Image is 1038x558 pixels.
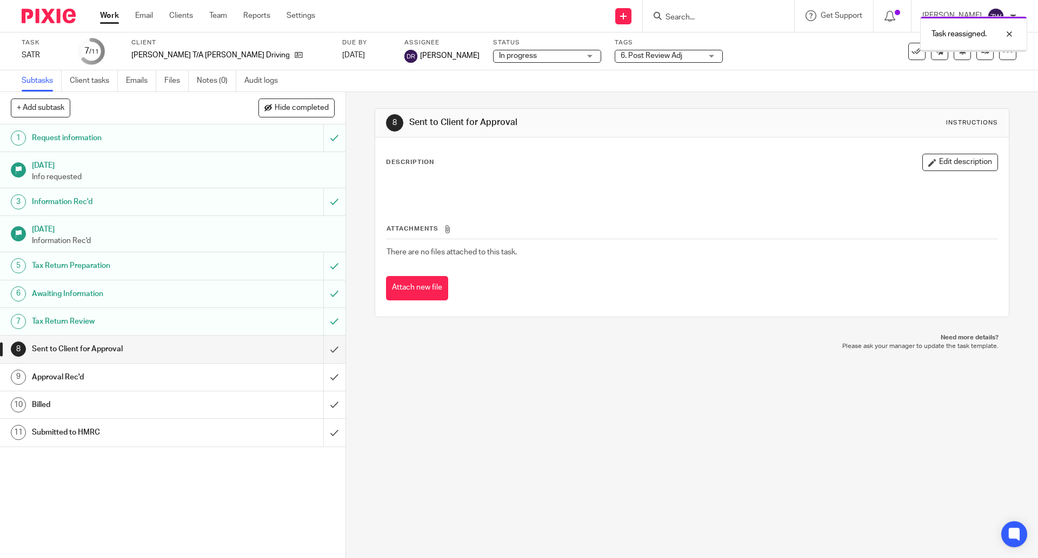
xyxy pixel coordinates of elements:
button: Hide completed [258,99,335,117]
div: 11 [11,425,26,440]
label: Assignee [404,38,480,47]
a: Notes (0) [197,70,236,91]
div: 1 [11,130,26,146]
div: 7 [84,45,99,57]
h1: [DATE] [32,221,335,235]
span: Hide completed [275,104,329,113]
div: 3 [11,194,26,209]
h1: Sent to Client for Approval [409,117,715,128]
div: 10 [11,397,26,412]
div: 8 [11,342,26,357]
h1: Request information [32,130,219,146]
div: 5 [11,258,26,273]
div: 9 [11,370,26,385]
img: Pixie [22,9,76,23]
h1: Tax Return Preparation [32,258,219,274]
div: SATR [22,50,65,61]
span: Attachments [387,226,438,232]
h1: Awaiting Information [32,286,219,302]
p: Need more details? [385,333,998,342]
a: Reports [243,10,270,21]
div: Instructions [946,119,998,127]
div: 8 [386,114,403,132]
h1: Information Rec'd [32,194,219,210]
small: /11 [89,49,99,55]
a: Work [100,10,119,21]
button: Attach new file [386,276,448,300]
h1: Approval Rec'd [32,369,219,385]
span: 6. Post Review Adj [621,52,682,60]
button: Edit description [922,154,998,171]
div: 7 [11,314,26,329]
img: svg%3E [404,50,417,63]
span: In progress [499,52,537,60]
h1: [DATE] [32,157,335,171]
a: Email [135,10,153,21]
a: Emails [126,70,156,91]
label: Status [493,38,601,47]
a: Audit logs [244,70,286,91]
p: Description [386,158,434,167]
h1: Tax Return Review [32,313,219,330]
span: [DATE] [342,51,365,59]
a: Subtasks [22,70,62,91]
p: [PERSON_NAME] T/A [PERSON_NAME] Driving School [131,50,289,61]
h1: Submitted to HMRC [32,424,219,441]
a: Client tasks [70,70,118,91]
h1: Billed [32,397,219,413]
div: 6 [11,286,26,301]
span: [PERSON_NAME] [420,50,480,61]
p: Information Rec'd [32,235,335,246]
a: Files [164,70,189,91]
label: Client [131,38,329,47]
label: Due by [342,38,391,47]
a: Clients [169,10,193,21]
a: Team [209,10,227,21]
span: There are no files attached to this task. [387,248,517,256]
img: svg%3E [987,8,1004,25]
button: + Add subtask [11,99,70,117]
p: Info requested [32,172,335,182]
label: Task [22,38,65,47]
a: Settings [287,10,315,21]
p: Please ask your manager to update the task template. [385,342,998,351]
p: Task reassigned. [931,29,987,40]
h1: Sent to Client for Approval [32,341,219,357]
